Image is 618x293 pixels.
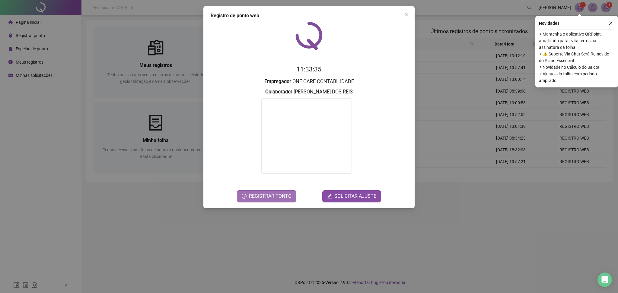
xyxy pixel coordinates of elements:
[539,71,614,84] span: ⚬ Ajustes da folha com período ampliado!
[297,66,321,73] time: 11:33:35
[211,78,407,86] h3: : ONE CARE CONTABILIDADE
[211,88,407,96] h3: : [PERSON_NAME] DOS REIS
[327,194,332,199] span: edit
[249,193,291,200] span: REGISTRAR PONTO
[539,31,614,51] span: ⚬ Mantenha o aplicativo QRPoint atualizado para evitar erros na assinatura da folha!
[609,21,613,25] span: close
[211,12,407,19] div: Registro de ponto web
[237,190,296,202] button: REGISTRAR PONTO
[322,190,381,202] button: editSOLICITAR AJUSTE
[334,193,376,200] span: SOLICITAR AJUSTE
[539,20,561,27] span: Novidades !
[295,22,323,50] img: QRPoint
[404,12,409,17] span: close
[242,194,247,199] span: clock-circle
[265,89,292,95] strong: Colaborador
[401,10,411,19] button: Close
[539,64,614,71] span: ⚬ Novidade no Cálculo do Saldo!
[597,273,612,287] div: Open Intercom Messenger
[539,51,614,64] span: ⚬ ⚠️ Suporte Via Chat Será Removido do Plano Essencial
[264,79,291,84] strong: Empregador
